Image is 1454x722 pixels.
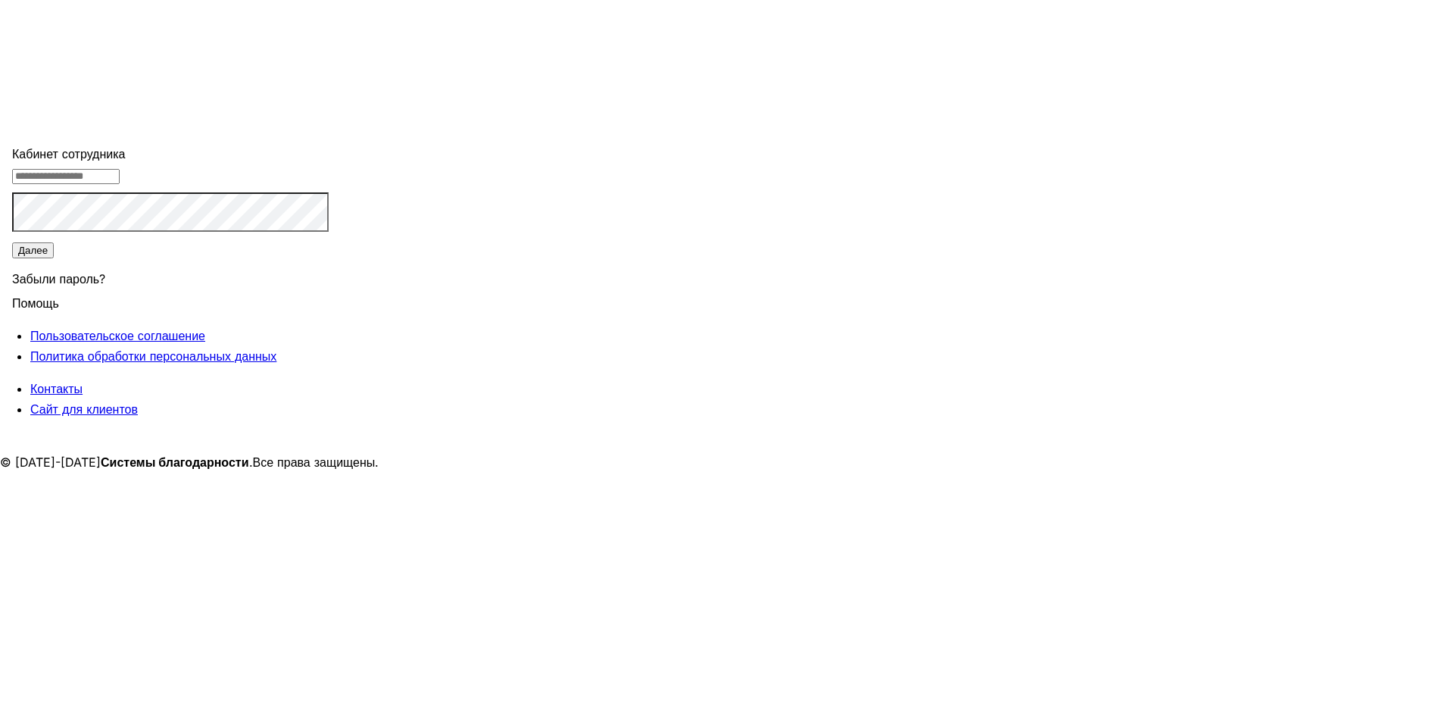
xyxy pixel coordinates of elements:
[30,328,205,343] a: Пользовательское соглашение
[30,348,276,364] a: Политика обработки персональных данных
[101,455,249,470] strong: Системы благодарности
[12,286,59,311] span: Помощь
[12,260,329,293] div: Забыли пароль?
[30,402,138,417] a: Сайт для клиентов
[253,455,379,470] span: Все права защищены.
[12,144,329,164] div: Кабинет сотрудника
[12,242,54,258] button: Далее
[30,381,83,396] a: Контакты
